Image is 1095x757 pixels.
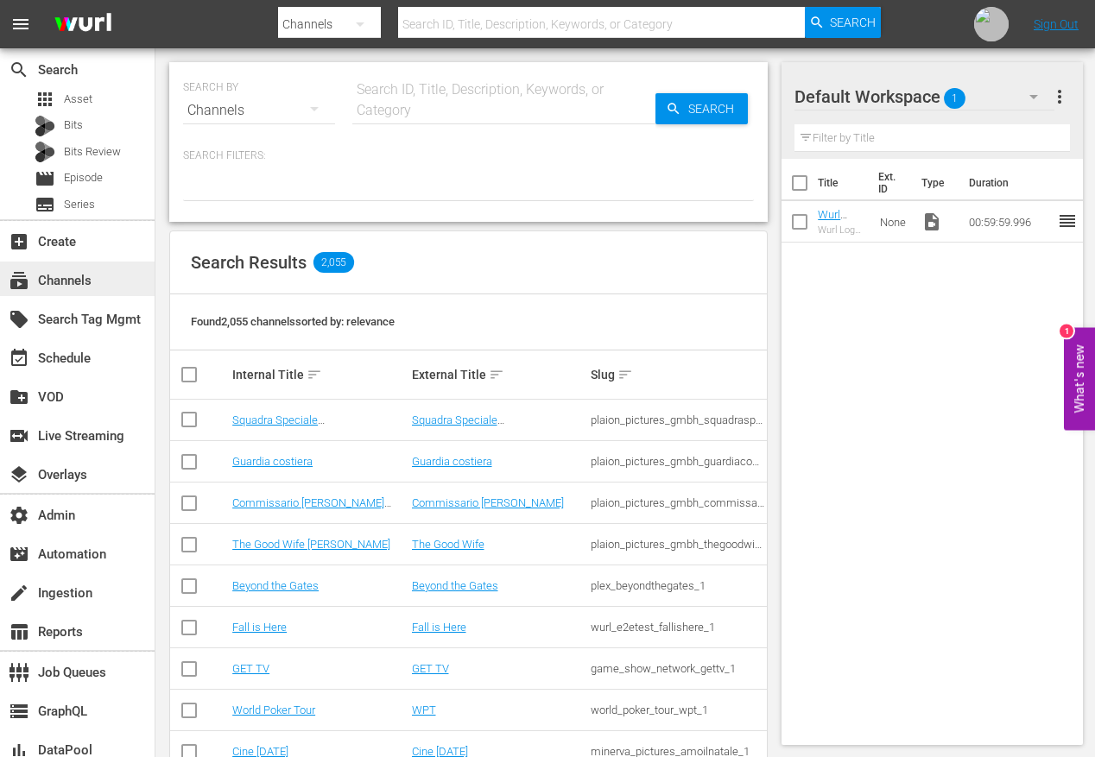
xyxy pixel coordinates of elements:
button: Search [805,7,881,38]
div: plaion_pictures_gmbh_thegoodwife_1 [591,538,764,551]
span: sort [307,367,322,382]
a: Squadra Speciale [GEOGRAPHIC_DATA] [412,413,516,439]
div: Wurl Logo 1 hr [818,224,865,236]
span: 2,055 [313,252,354,273]
div: plaion_pictures_gmbh_squadraspecialelipsia_1 [591,413,764,426]
div: plaion_pictures_gmbh_guardiacostiera_1 [591,455,764,468]
a: Squadra Speciale [GEOGRAPHIC_DATA] [232,413,337,439]
span: menu [10,14,31,35]
span: Series [35,194,55,215]
button: more_vert [1049,76,1070,117]
span: sort [617,367,633,382]
div: Bits Review [35,142,55,162]
a: GET TV [232,662,269,675]
div: Bits [35,116,55,136]
span: Create [9,231,29,252]
span: reorder [1057,211,1078,231]
span: Reports [9,621,29,642]
span: Bits [64,117,83,134]
img: photo.jpg [974,7,1009,41]
td: None [873,201,915,243]
a: Fall is Here [412,621,466,634]
th: Title [818,159,868,207]
a: Commissario [PERSON_NAME] [PERSON_NAME] [232,496,391,522]
a: The Good Wife [PERSON_NAME] [232,538,390,551]
div: world_poker_tour_wpt_1 [591,703,764,716]
span: Search [681,93,748,124]
span: Series [64,196,95,213]
span: GraphQL [9,701,29,722]
span: Job Queues [9,662,29,683]
span: Channels [9,270,29,291]
a: Wurl Logo 1 hr [818,208,863,234]
div: wurl_e2etest_fallishere_1 [591,621,764,634]
span: Ingestion [9,583,29,603]
a: Guardia costiera [232,455,313,468]
span: more_vert [1049,86,1070,107]
span: Search Results [191,252,307,273]
div: Search ID, Title, Description, Keywords, or Category [352,79,655,121]
div: External Title [412,364,585,385]
a: Beyond the Gates [412,579,498,592]
span: Asset [35,89,55,110]
span: Search [830,7,876,38]
div: game_show_network_gettv_1 [591,662,764,675]
div: Slug [591,364,764,385]
span: Episode [64,169,103,186]
th: Type [911,159,959,207]
a: Fall is Here [232,621,287,634]
span: Bits Review [64,143,121,161]
a: The Good Wife [412,538,484,551]
div: 1 [1060,324,1073,337]
span: 1 [944,80,965,117]
span: Video [921,211,942,232]
button: Search [655,93,748,124]
span: Search Tag Mgmt [9,309,29,330]
td: 00:59:59.996 [962,201,1057,243]
span: Automation [9,544,29,565]
th: Ext. ID [868,159,911,207]
a: Beyond the Gates [232,579,319,592]
button: Open Feedback Widget [1064,327,1095,430]
p: Search Filters: [183,148,754,163]
img: ans4CAIJ8jUAAAAAAAAAAAAAAAAAAAAAAAAgQb4GAAAAAAAAAAAAAAAAAAAAAAAAJMjXAAAAAAAAAAAAAAAAAAAAAAAAgAT5G... [41,4,124,45]
a: Commissario [PERSON_NAME] [412,496,564,509]
span: Admin [9,505,29,526]
span: Episode [35,168,55,189]
a: Guardia costiera [412,455,492,468]
a: WPT [412,703,436,716]
span: Live Streaming [9,426,29,446]
span: Asset [64,91,92,108]
div: Channels [183,86,335,135]
div: Internal Title [232,364,406,385]
a: World Poker Tour [232,703,315,716]
span: Search [9,60,29,80]
div: plex_beyondthegates_1 [591,579,764,592]
span: Schedule [9,348,29,369]
a: GET TV [412,662,449,675]
span: sort [489,367,504,382]
a: Sign Out [1034,17,1079,31]
div: plaion_pictures_gmbh_commissariomontalbano_1 [591,496,764,509]
th: Duration [959,159,1062,207]
span: Overlays [9,464,29,485]
span: Found 2,055 channels sorted by: relevance [191,315,395,328]
span: VOD [9,387,29,407]
div: Default Workspace [794,73,1054,121]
